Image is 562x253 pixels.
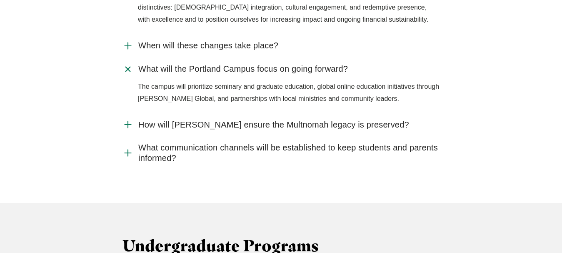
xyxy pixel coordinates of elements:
span: What communication channels will be established to keep students and parents informed? [138,143,440,163]
span: How will [PERSON_NAME] ensure the Multnomah legacy is preserved? [138,120,409,130]
p: The campus will prioritize seminary and graduate education, global online education initiatives t... [138,81,440,105]
span: What will the Portland Campus focus on going forward? [138,64,348,74]
span: When will these changes take place? [138,40,278,51]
